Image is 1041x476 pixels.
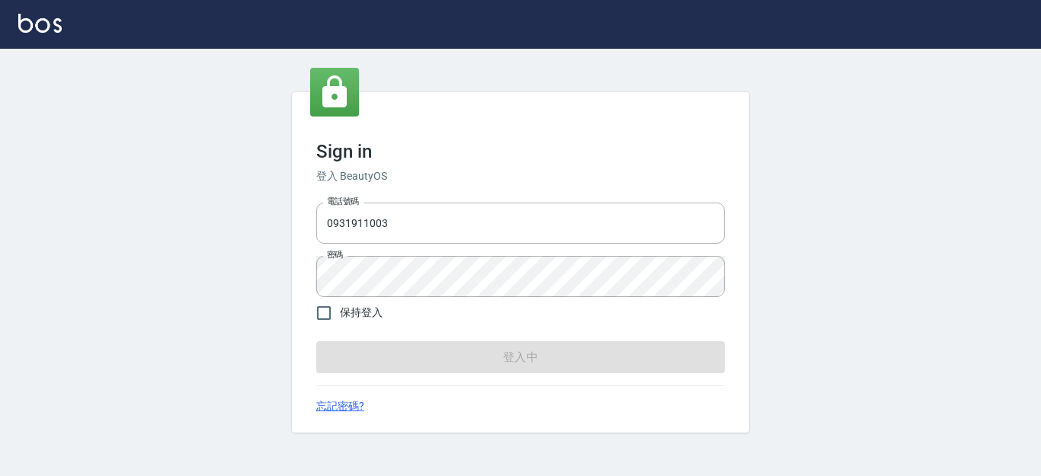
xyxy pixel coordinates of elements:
[327,249,343,260] label: 密碼
[18,14,62,33] img: Logo
[316,141,725,162] h3: Sign in
[327,196,359,207] label: 電話號碼
[316,168,725,184] h6: 登入 BeautyOS
[340,305,383,321] span: 保持登入
[316,398,364,414] a: 忘記密碼?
